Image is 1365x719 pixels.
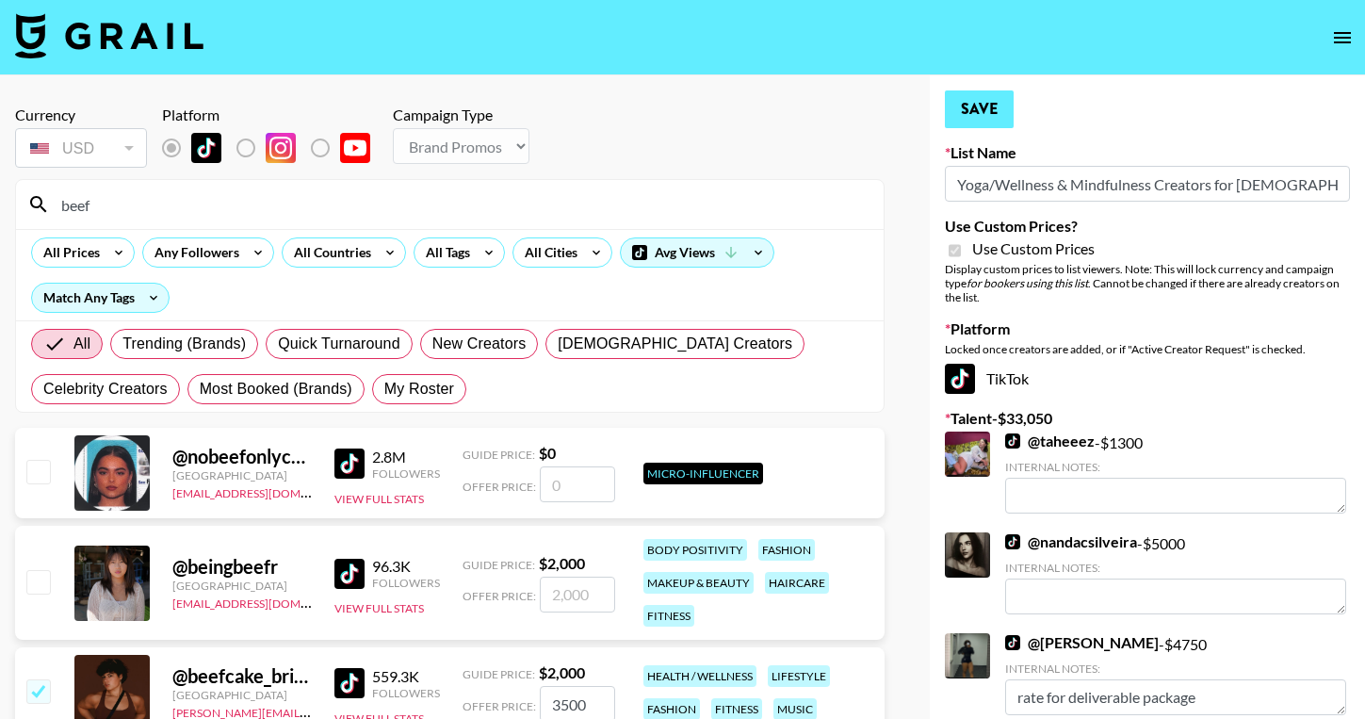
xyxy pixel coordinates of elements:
[945,364,1350,394] div: TikTok
[334,601,424,615] button: View Full Stats
[1005,433,1020,449] img: TikTok
[1005,460,1346,474] div: Internal Notes:
[432,333,527,355] span: New Creators
[50,189,872,220] input: Search by User Name
[393,106,529,124] div: Campaign Type
[945,319,1350,338] label: Platform
[945,364,975,394] img: TikTok
[1005,633,1159,652] a: @[PERSON_NAME]
[463,558,535,572] span: Guide Price:
[643,539,747,561] div: body positivity
[463,480,536,494] span: Offer Price:
[372,466,440,481] div: Followers
[334,559,365,589] img: TikTok
[945,409,1350,428] label: Talent - $ 33,050
[1324,19,1361,57] button: open drawer
[1005,662,1346,676] div: Internal Notes:
[283,238,375,267] div: All Countries
[384,378,454,400] span: My Roster
[972,239,1095,258] span: Use Custom Prices
[643,572,754,594] div: makeup & beauty
[463,589,536,603] span: Offer Price:
[463,448,535,462] span: Guide Price:
[340,133,370,163] img: YouTube
[643,605,694,627] div: fitness
[372,686,440,700] div: Followers
[200,378,352,400] span: Most Booked (Brands)
[15,124,147,172] div: Currency is locked to USD
[414,238,474,267] div: All Tags
[372,576,440,590] div: Followers
[172,445,312,468] div: @ nobeefonlychicken
[539,554,585,572] strong: $ 2,000
[372,448,440,466] div: 2.8M
[1005,635,1020,650] img: TikTok
[967,276,1088,290] em: for bookers using this list
[172,482,362,500] a: [EMAIL_ADDRESS][DOMAIN_NAME]
[945,262,1350,304] div: Display custom prices to list viewers. Note: This will lock currency and campaign type . Cannot b...
[162,128,385,168] div: List locked to TikTok.
[765,572,829,594] div: haircare
[172,579,312,593] div: [GEOGRAPHIC_DATA]
[621,238,773,267] div: Avg Views
[372,557,440,576] div: 96.3K
[558,333,792,355] span: [DEMOGRAPHIC_DATA] Creators
[172,593,362,611] a: [EMAIL_ADDRESS][DOMAIN_NAME]
[463,667,535,681] span: Guide Price:
[122,333,246,355] span: Trending (Brands)
[15,106,147,124] div: Currency
[191,133,221,163] img: TikTok
[1005,679,1346,715] textarea: rate for deliverable package
[334,668,365,698] img: TikTok
[539,663,585,681] strong: $ 2,000
[540,466,615,502] input: 0
[266,133,296,163] img: Instagram
[19,132,143,165] div: USD
[463,699,536,713] span: Offer Price:
[758,539,815,561] div: fashion
[172,688,312,702] div: [GEOGRAPHIC_DATA]
[540,577,615,613] input: 2,000
[1005,532,1346,614] div: - $ 5000
[162,106,385,124] div: Platform
[643,665,756,687] div: health / wellness
[334,492,424,506] button: View Full Stats
[945,342,1350,356] div: Locked once creators are added, or if "Active Creator Request" is checked.
[73,333,90,355] span: All
[32,238,104,267] div: All Prices
[172,555,312,579] div: @ beingbeefr
[1005,532,1137,551] a: @nandacsilveira
[15,13,203,58] img: Grail Talent
[643,463,763,484] div: Micro-Influencer
[278,333,400,355] span: Quick Turnaround
[768,665,830,687] div: lifestyle
[372,667,440,686] div: 559.3K
[945,217,1350,236] label: Use Custom Prices?
[172,664,312,688] div: @ beefcake_brina
[143,238,243,267] div: Any Followers
[32,284,169,312] div: Match Any Tags
[334,449,365,479] img: TikTok
[1005,432,1095,450] a: @taheeez
[513,238,581,267] div: All Cities
[172,468,312,482] div: [GEOGRAPHIC_DATA]
[1005,561,1346,575] div: Internal Notes:
[945,90,1014,128] button: Save
[945,143,1350,162] label: List Name
[539,444,556,462] strong: $ 0
[1005,432,1346,514] div: - $ 1300
[1005,534,1020,549] img: TikTok
[1005,633,1346,715] div: - $ 4750
[43,378,168,400] span: Celebrity Creators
